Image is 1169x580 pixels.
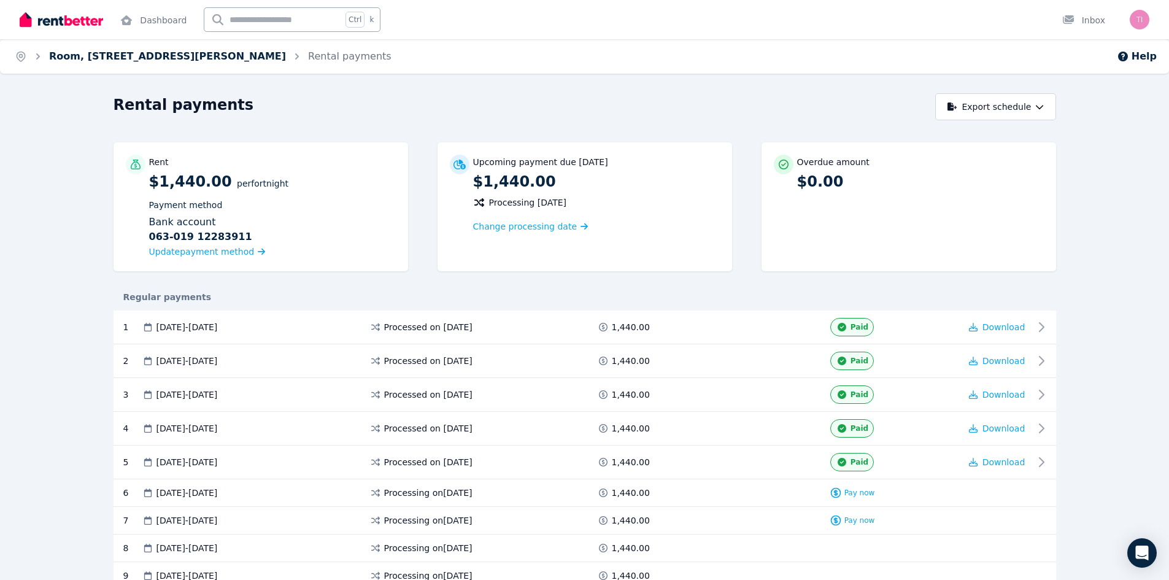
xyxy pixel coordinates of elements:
[20,10,103,29] img: RentBetter
[156,355,218,367] span: [DATE] - [DATE]
[612,422,650,435] span: 1,440.00
[797,156,870,168] p: Overdue amount
[114,291,1056,303] div: Regular payments
[123,419,142,438] div: 4
[851,322,868,332] span: Paid
[123,352,142,370] div: 2
[114,95,254,115] h1: Rental payments
[969,355,1025,367] button: Download
[156,542,218,554] span: [DATE] - [DATE]
[384,355,473,367] span: Processed on [DATE]
[384,487,473,499] span: Processing on [DATE]
[149,247,255,257] span: Update payment method
[237,179,288,188] span: per Fortnight
[982,356,1025,366] span: Download
[156,514,218,527] span: [DATE] - [DATE]
[156,456,218,468] span: [DATE] - [DATE]
[345,12,365,28] span: Ctrl
[123,487,142,499] div: 6
[935,93,1056,120] button: Export schedule
[384,321,473,333] span: Processed on [DATE]
[473,172,720,191] p: $1,440.00
[149,199,396,211] p: Payment method
[844,488,875,498] span: Pay now
[851,423,868,433] span: Paid
[149,230,252,244] b: 063-019 12283911
[797,172,1044,191] p: $0.00
[612,389,650,401] span: 1,440.00
[149,172,396,259] p: $1,440.00
[123,318,142,336] div: 1
[969,456,1025,468] button: Download
[149,215,396,244] div: Bank account
[156,389,218,401] span: [DATE] - [DATE]
[851,390,868,400] span: Paid
[384,389,473,401] span: Processed on [DATE]
[982,322,1025,332] span: Download
[473,220,577,233] span: Change processing date
[384,514,473,527] span: Processing on [DATE]
[612,456,650,468] span: 1,440.00
[149,156,169,168] p: Rent
[1127,538,1157,568] div: Open Intercom Messenger
[1062,14,1105,26] div: Inbox
[308,50,392,62] a: Rental payments
[369,15,374,25] span: k
[844,516,875,525] span: Pay now
[473,156,608,168] p: Upcoming payment due [DATE]
[982,457,1025,467] span: Download
[156,422,218,435] span: [DATE] - [DATE]
[851,457,868,467] span: Paid
[123,542,142,554] div: 8
[1130,10,1149,29] img: Tingting Wang
[612,542,650,554] span: 1,440.00
[384,542,473,554] span: Processing on [DATE]
[612,355,650,367] span: 1,440.00
[982,423,1025,433] span: Download
[49,50,286,62] a: Room, [STREET_ADDRESS][PERSON_NAME]
[612,487,650,499] span: 1,440.00
[123,514,142,527] div: 7
[851,356,868,366] span: Paid
[1117,49,1157,64] button: Help
[969,389,1025,401] button: Download
[489,196,567,209] span: Processing [DATE]
[969,422,1025,435] button: Download
[969,321,1025,333] button: Download
[156,321,218,333] span: [DATE] - [DATE]
[123,385,142,404] div: 3
[473,220,588,233] a: Change processing date
[612,321,650,333] span: 1,440.00
[612,514,650,527] span: 1,440.00
[156,487,218,499] span: [DATE] - [DATE]
[384,456,473,468] span: Processed on [DATE]
[982,390,1025,400] span: Download
[123,453,142,471] div: 5
[384,422,473,435] span: Processed on [DATE]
